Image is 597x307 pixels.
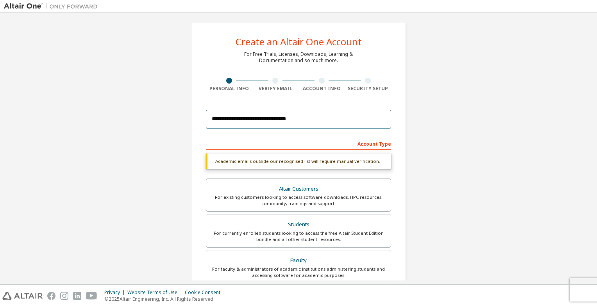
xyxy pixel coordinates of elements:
div: Account Info [298,86,345,92]
img: altair_logo.svg [2,292,43,300]
div: Personal Info [206,86,252,92]
div: Privacy [104,289,127,296]
div: For currently enrolled students looking to access the free Altair Student Edition bundle and all ... [211,230,386,243]
div: Academic emails outside our recognised list will require manual verification. [206,153,391,169]
div: For Free Trials, Licenses, Downloads, Learning & Documentation and so much more. [244,51,353,64]
div: For faculty & administrators of academic institutions administering students and accessing softwa... [211,266,386,278]
div: Account Type [206,137,391,150]
img: facebook.svg [47,292,55,300]
div: Cookie Consent [185,289,225,296]
img: Altair One [4,2,102,10]
div: Faculty [211,255,386,266]
img: youtube.svg [86,292,97,300]
div: Website Terms of Use [127,289,185,296]
div: Create an Altair One Account [236,37,362,46]
p: © 2025 Altair Engineering, Inc. All Rights Reserved. [104,296,225,302]
div: Security Setup [345,86,391,92]
div: Verify Email [252,86,299,92]
img: linkedin.svg [73,292,81,300]
img: instagram.svg [60,292,68,300]
div: Students [211,219,386,230]
div: For existing customers looking to access software downloads, HPC resources, community, trainings ... [211,194,386,207]
div: Altair Customers [211,184,386,195]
